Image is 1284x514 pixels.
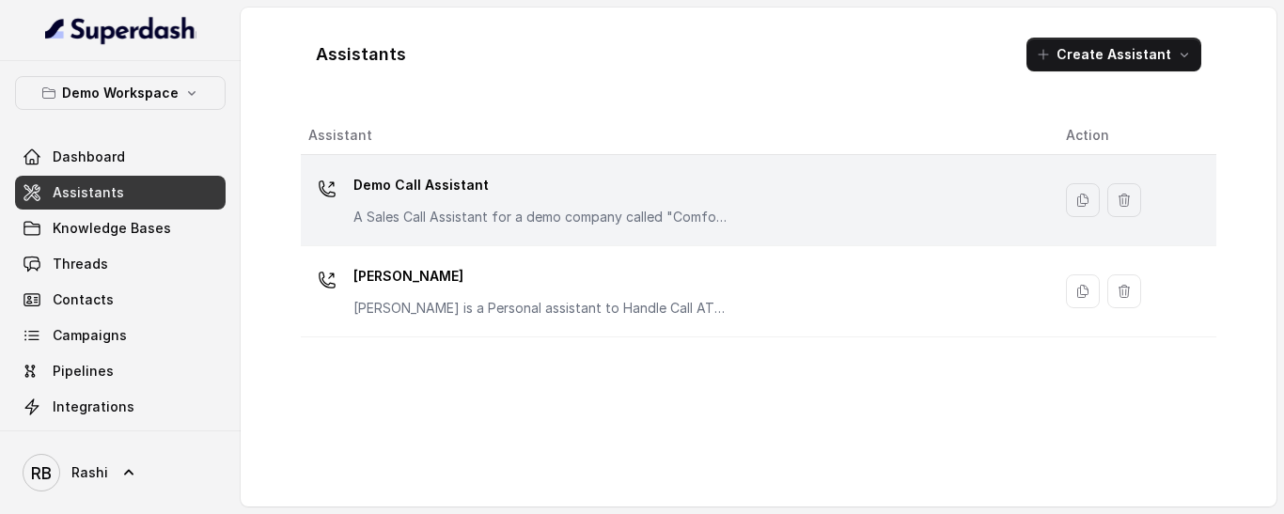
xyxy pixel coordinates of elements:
span: Integrations [53,397,134,416]
p: Demo Workspace [62,82,179,104]
a: Threads [15,247,226,281]
p: Demo Call Assistant [353,170,729,200]
a: Dashboard [15,140,226,174]
span: Pipelines [53,362,114,381]
text: RB [31,463,52,483]
a: Contacts [15,283,226,317]
p: [PERSON_NAME] [353,261,729,291]
a: Pipelines [15,354,226,388]
a: Integrations [15,390,226,424]
h1: Assistants [316,39,406,70]
p: A Sales Call Assistant for a demo company called "Comfort Chairs" [353,208,729,226]
th: Action [1051,117,1216,155]
a: API Settings [15,426,226,459]
a: Assistants [15,176,226,210]
span: Threads [53,255,108,273]
span: Knowledge Bases [53,219,171,238]
button: Create Assistant [1026,38,1201,71]
p: [PERSON_NAME] is a Personal assistant to Handle Call ATLAS call flow. [353,299,729,318]
a: Campaigns [15,319,226,352]
span: Assistants [53,183,124,202]
button: Demo Workspace [15,76,226,110]
span: Campaigns [53,326,127,345]
a: Rashi [15,446,226,499]
a: Knowledge Bases [15,211,226,245]
img: light.svg [45,15,196,45]
span: Dashboard [53,148,125,166]
span: Contacts [53,290,114,309]
th: Assistant [301,117,1051,155]
span: Rashi [71,463,108,482]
